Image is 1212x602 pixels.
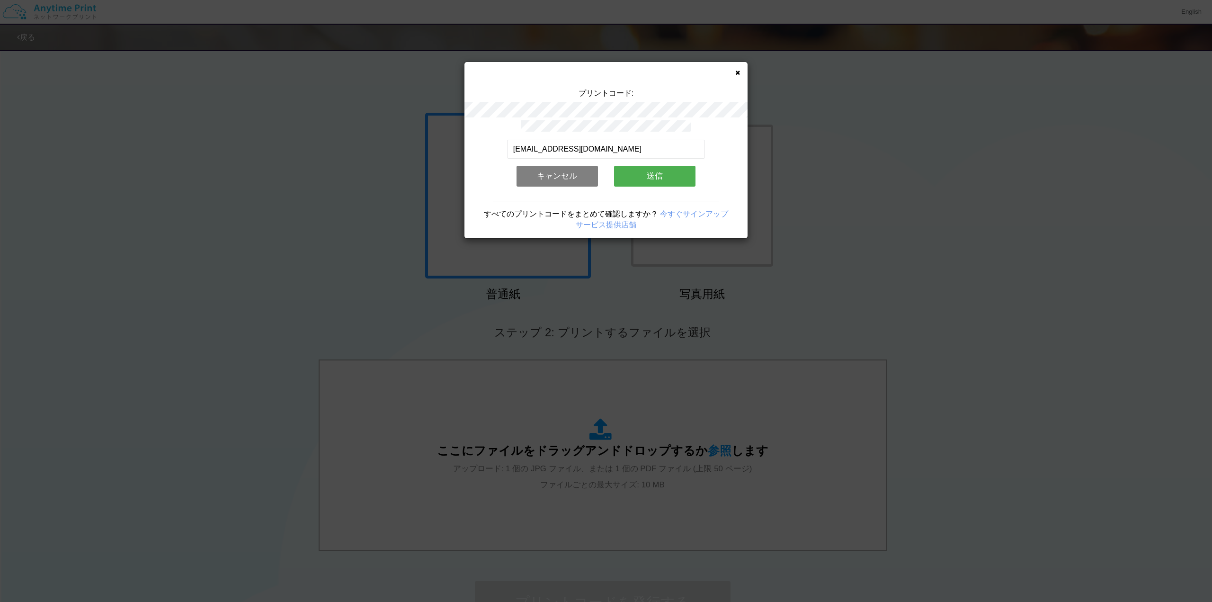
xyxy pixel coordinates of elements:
[614,166,695,187] button: 送信
[579,89,633,97] span: プリントコード:
[507,140,705,159] input: メールアドレス
[517,166,598,187] button: キャンセル
[660,210,728,218] a: 今すぐサインアップ
[576,221,636,229] a: サービス提供店舗
[484,210,658,218] span: すべてのプリントコードをまとめて確認しますか？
